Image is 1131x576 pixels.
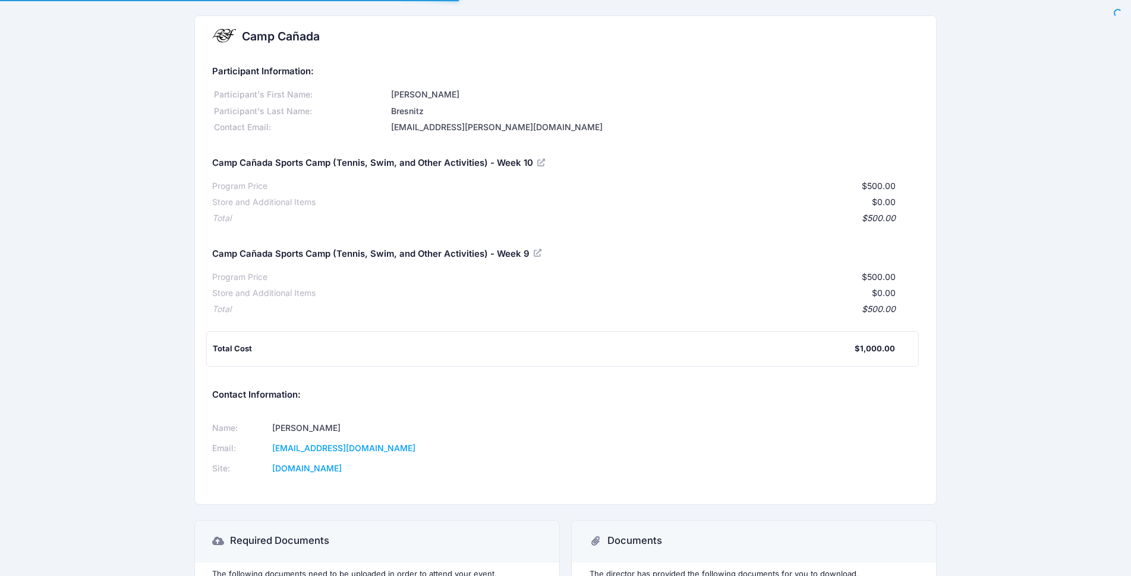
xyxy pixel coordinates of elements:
[862,272,896,282] span: $500.00
[389,89,918,101] div: [PERSON_NAME]
[212,67,919,77] h5: Participant Information:
[212,287,316,300] div: Store and Additional Items
[212,418,269,439] td: Name:
[389,121,918,134] div: [EMAIL_ADDRESS][PERSON_NAME][DOMAIN_NAME]
[607,535,662,547] h3: Documents
[534,248,543,259] a: View Registration Details
[212,180,267,193] div: Program Price
[272,463,342,473] a: [DOMAIN_NAME]
[212,439,269,459] td: Email:
[230,535,329,547] h3: Required Documents
[212,271,267,284] div: Program Price
[213,343,855,355] div: Total Cost
[212,303,231,316] div: Total
[272,443,415,453] a: [EMAIL_ADDRESS][DOMAIN_NAME]
[212,158,547,169] h5: Camp Cañada Sports Camp (Tennis, Swim, and Other Activities) - Week 10
[316,287,896,300] div: $0.00
[212,390,919,401] h5: Contact Information:
[212,89,389,101] div: Participant's First Name:
[212,196,316,209] div: Store and Additional Items
[242,30,320,43] h2: Camp Cañada
[269,418,550,439] td: [PERSON_NAME]
[231,303,896,316] div: $500.00
[316,196,896,209] div: $0.00
[537,157,547,168] a: View Registration Details
[862,181,896,191] span: $500.00
[212,121,389,134] div: Contact Email:
[389,105,918,118] div: Bresnitz
[212,212,231,225] div: Total
[212,249,543,260] h5: Camp Cañada Sports Camp (Tennis, Swim, and Other Activities) - Week 9
[231,212,896,225] div: $500.00
[212,458,269,479] td: Site:
[212,105,389,118] div: Participant's Last Name:
[855,343,895,355] div: $1,000.00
